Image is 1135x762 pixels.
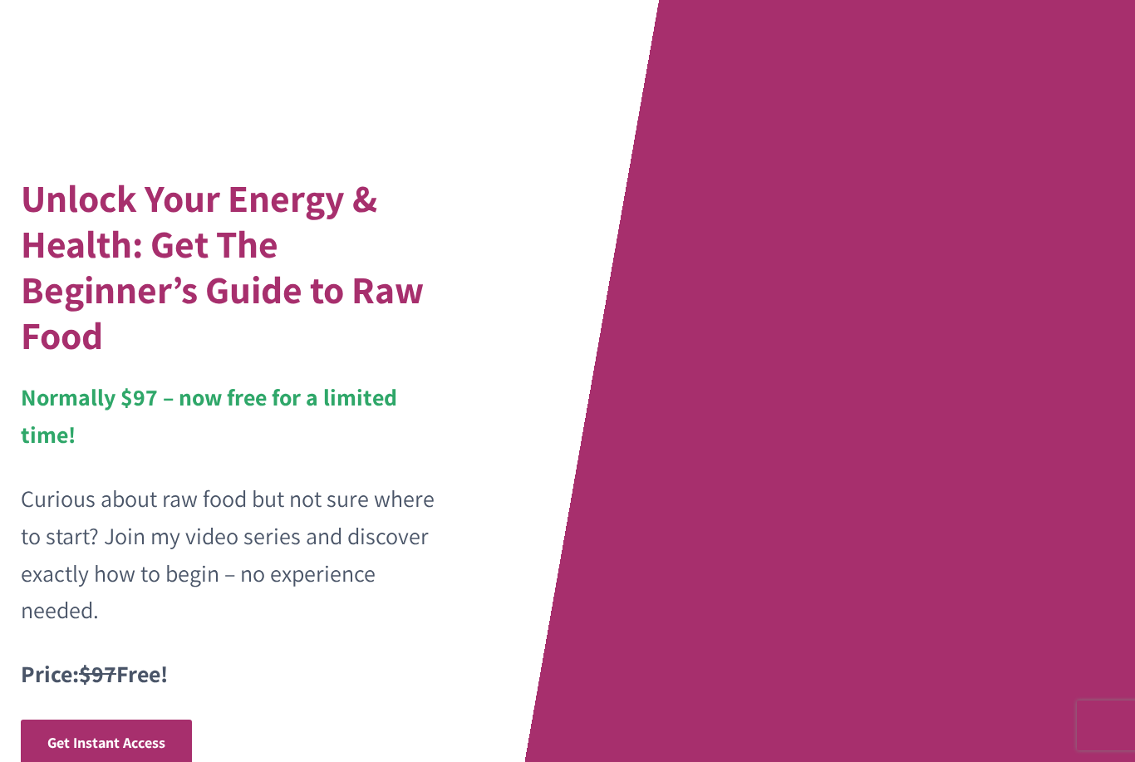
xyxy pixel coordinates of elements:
strong: Price: Free! [21,658,168,689]
strong: Normally $97 – now free for a limited time! [21,381,397,450]
p: Curious about raw food but not sure where to start? Join my video series and discover exactly how... [21,480,445,629]
span: Get Instant Access [47,733,165,752]
h1: Unlock Your Energy & Health: Get The Beginner’s Guide to Raw Food [21,175,445,358]
s: $97 [79,658,116,689]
